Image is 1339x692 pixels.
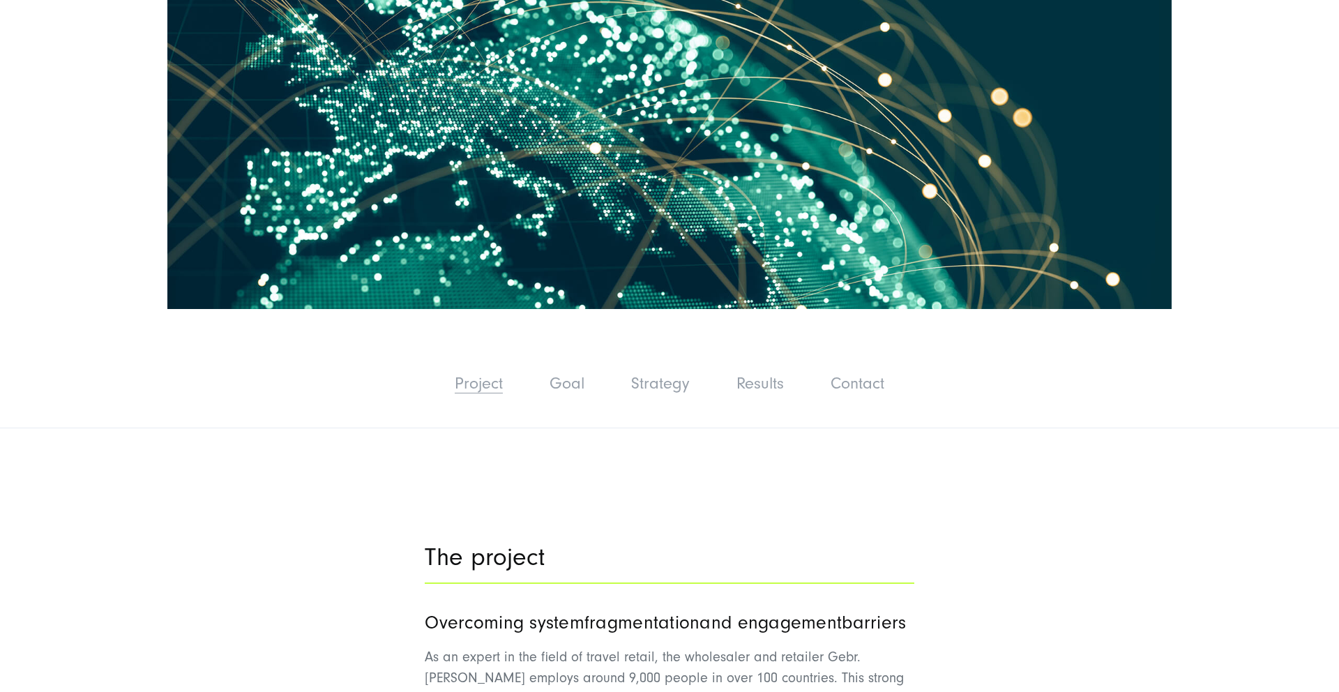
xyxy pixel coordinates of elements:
[842,612,906,633] span: barriers
[425,543,914,573] h2: The project
[425,612,584,633] span: Overcoming system
[631,374,690,393] a: Strategy
[736,374,784,393] a: Results
[699,612,842,633] span: and engagement
[550,374,584,393] a: Goal
[455,374,503,393] a: Project
[584,612,700,633] span: fragmentation
[831,374,884,393] a: Contact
